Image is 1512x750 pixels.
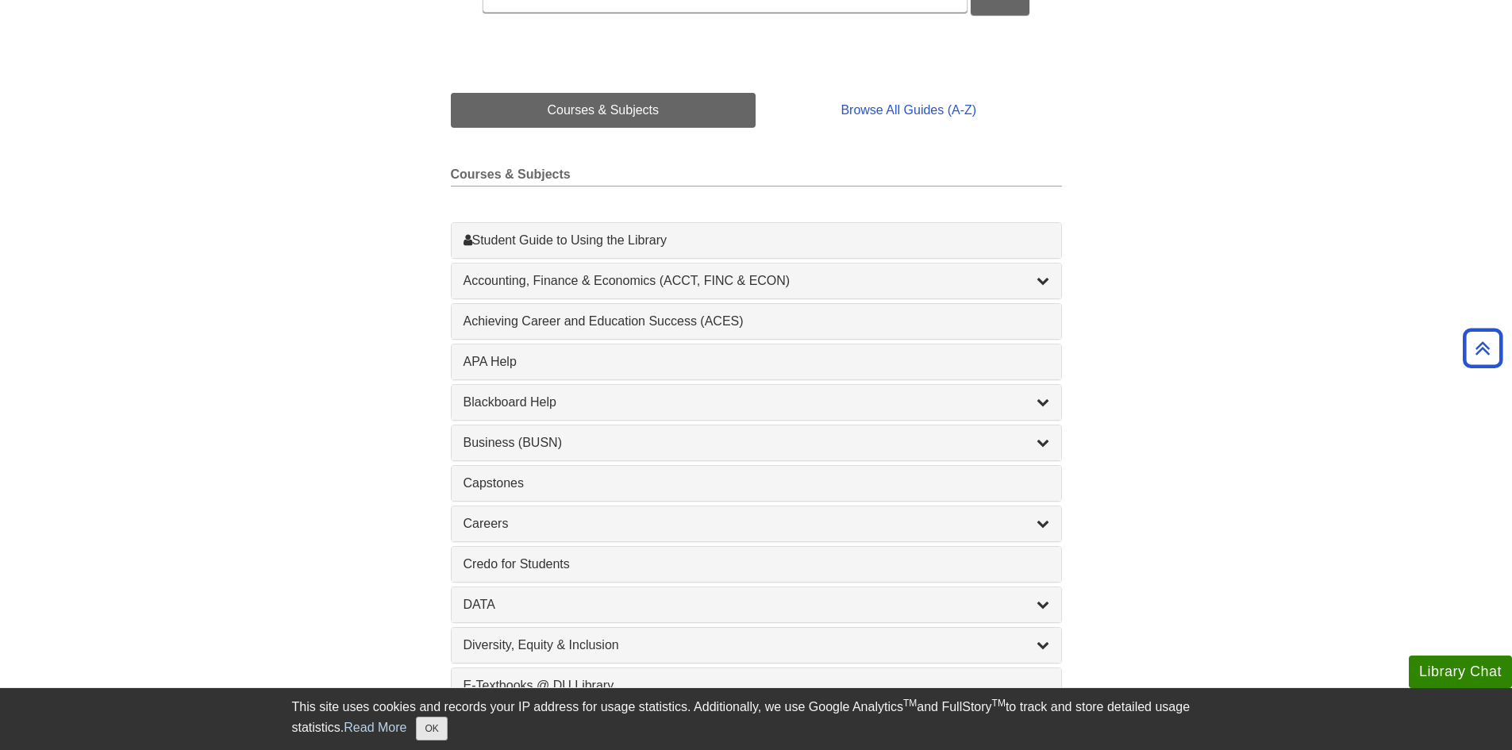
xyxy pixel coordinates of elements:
a: Capstones [464,474,1049,493]
a: Courses & Subjects [451,93,756,128]
a: APA Help [464,352,1049,371]
button: Library Chat [1409,656,1512,688]
a: Read More [344,721,406,734]
a: Blackboard Help [464,393,1049,412]
h2: Courses & Subjects [451,167,1062,187]
button: Close [416,717,447,740]
a: Back to Top [1457,337,1508,359]
a: Diversity, Equity & Inclusion [464,636,1049,655]
a: Business (BUSN) [464,433,1049,452]
sup: TM [992,698,1006,709]
a: DATA [464,595,1049,614]
sup: TM [903,698,917,709]
div: This site uses cookies and records your IP address for usage statistics. Additionally, we use Goo... [292,698,1221,740]
a: Accounting, Finance & Economics (ACCT, FINC & ECON) [464,271,1049,290]
a: Careers [464,514,1049,533]
a: Student Guide to Using the Library [464,231,1049,250]
a: Achieving Career and Education Success (ACES) [464,312,1049,331]
a: Credo for Students [464,555,1049,574]
a: Browse All Guides (A-Z) [756,93,1061,128]
a: E-Textbooks @ DU Library [464,676,1049,695]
